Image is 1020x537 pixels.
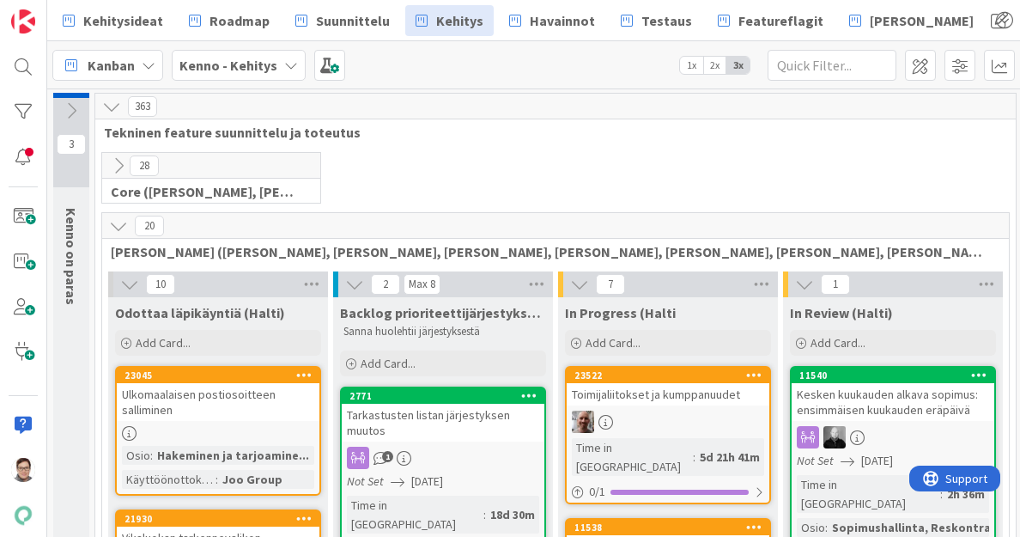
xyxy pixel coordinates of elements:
[411,473,443,491] span: [DATE]
[567,368,769,383] div: 23522
[567,368,769,406] div: 23522Toimijaliitokset ja kumppanuudet
[589,483,605,501] span: 0 / 1
[483,505,486,524] span: :
[342,388,544,442] div: 2771Tarkastusten listan järjestyksen muutos
[285,5,400,36] a: Suunnittelu
[104,124,994,141] span: Tekninen feature suunnittelu ja toteutus
[11,503,35,528] img: avatar
[371,274,400,295] span: 2
[150,446,153,465] span: :
[567,411,769,433] div: VH
[797,453,834,468] i: Not Set
[792,383,994,421] div: Kesken kuukauden alkava sopimus: ensimmäisen kuukauden eräpäivä
[146,274,175,295] span: 10
[382,451,393,462] span: 1
[567,481,769,503] div: 0/1
[436,10,483,31] span: Kehitys
[839,5,984,36] a: [PERSON_NAME]
[799,369,994,381] div: 11540
[821,274,850,295] span: 1
[792,426,994,449] div: MV
[128,96,157,117] span: 363
[115,304,285,321] span: Odottaa läpikäyntiä (Halti)
[680,57,703,74] span: 1x
[349,390,544,402] div: 2771
[88,55,135,76] span: Kanban
[218,470,287,489] div: Joo Group
[828,518,995,537] div: Sopimushallinta, Reskontra
[153,446,313,465] div: Hakeminen ja tarjoamine...
[792,368,994,421] div: 11540Kesken kuukauden alkava sopimus: ensimmäisen kuukauden eräpäivä
[117,368,319,383] div: 23045
[122,470,216,489] div: Käyttöönottokriittisyys
[596,274,625,295] span: 7
[825,518,828,537] span: :
[124,369,319,381] div: 23045
[486,505,539,524] div: 18d 30m
[870,10,974,31] span: [PERSON_NAME]
[316,10,390,31] span: Suunnittelu
[117,511,319,527] div: 21930
[343,325,543,339] p: Sanna huolehtii järjestyksestä
[117,368,319,421] div: 23045Ulkomaalaisen postiosoitteen salliminen
[792,368,994,383] div: 11540
[83,10,163,31] span: Kehitysideat
[347,496,483,534] div: Time in [GEOGRAPHIC_DATA]
[124,513,319,525] div: 21930
[409,280,435,289] div: Max 8
[586,335,641,351] span: Add Card...
[111,183,299,200] span: Core (Pasi, Jussi, JaakkoHä, Jyri, Leo, MikkoK, Väinö, MattiH)
[574,369,769,381] div: 23522
[574,522,769,534] div: 11538
[861,452,893,470] span: [DATE]
[565,304,676,321] span: In Progress (Halti
[790,304,893,321] span: In Review (Halti)
[130,156,159,176] span: 28
[11,458,35,482] img: SM
[567,520,769,535] div: 11538
[216,470,218,489] span: :
[57,134,86,155] span: 3
[52,5,173,36] a: Kehitysideat
[610,5,702,36] a: Testaus
[179,5,280,36] a: Roadmap
[641,10,692,31] span: Testaus
[567,383,769,406] div: Toimijaliitokset ja kumppanuudet
[347,473,384,489] i: Not Set
[530,10,595,31] span: Havainnot
[703,57,726,74] span: 2x
[693,448,695,467] span: :
[340,304,546,321] span: Backlog prioriteettijärjestyksessä (Halti)
[63,208,80,305] span: Kenno on paras
[572,438,693,476] div: Time in [GEOGRAPHIC_DATA]
[342,404,544,442] div: Tarkastusten listan järjestyksen muutos
[179,57,277,74] b: Kenno - Kehitys
[572,411,594,433] img: VH
[811,335,865,351] span: Add Card...
[943,485,989,503] div: 2h 36m
[707,5,834,36] a: Featureflagit
[111,243,987,260] span: Halti (Sebastian, VilleH, Riikka, Antti, MikkoV, PetriH, PetriM)
[499,5,605,36] a: Havainnot
[738,10,823,31] span: Featureflagit
[768,50,896,81] input: Quick Filter...
[405,5,494,36] a: Kehitys
[136,335,191,351] span: Add Card...
[695,448,764,467] div: 5d 21h 41m
[726,57,750,74] span: 3x
[122,446,150,465] div: Osio
[117,383,319,421] div: Ulkomaalaisen postiosoitteen salliminen
[209,10,270,31] span: Roadmap
[36,3,78,23] span: Support
[823,426,846,449] img: MV
[797,518,825,537] div: Osio
[342,388,544,404] div: 2771
[940,485,943,503] span: :
[361,356,416,371] span: Add Card...
[797,475,940,513] div: Time in [GEOGRAPHIC_DATA]
[135,216,164,236] span: 20
[11,9,35,34] img: Visit kanbanzone.com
